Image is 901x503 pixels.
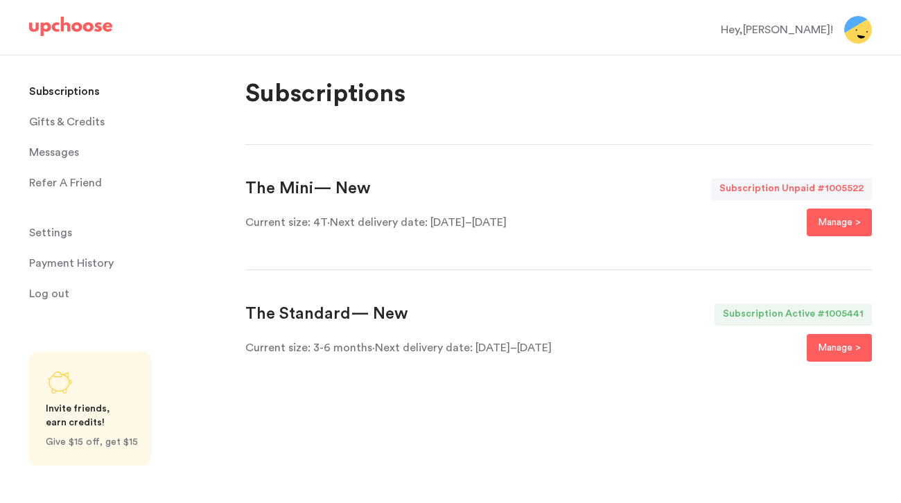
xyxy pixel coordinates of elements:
div: The Mini — New [245,178,371,200]
p: Manage > [818,214,861,231]
a: Share UpChoose [29,352,151,466]
span: Log out [29,280,69,308]
img: UpChoose [29,17,112,36]
span: 3-6 months [245,342,372,353]
div: The Standard — New [245,303,408,326]
a: UpChoose [29,17,112,42]
span: Current size: [245,217,313,228]
span: Gifts & Credits [29,108,105,136]
p: Refer A Friend [29,169,102,197]
button: Manage > [807,334,872,362]
span: 4T [245,217,327,228]
span: Current size: [245,342,313,353]
p: Subscriptions [245,78,872,111]
a: Subscriptions [29,78,229,105]
a: Gifts & Credits [29,108,229,136]
div: Hey, [PERSON_NAME] ! [721,21,833,38]
button: Manage > [807,209,872,236]
a: Log out [29,280,229,308]
a: Messages [29,139,229,166]
span: · Next delivery date: [DATE]–[DATE] [372,342,552,353]
div: # 1005522 [817,178,872,200]
div: # 1005441 [817,303,872,326]
div: Subscription Unpaid [711,178,817,200]
span: Messages [29,139,79,166]
a: Payment History [29,249,229,277]
p: Payment History [29,249,114,277]
p: Subscriptions [29,78,100,105]
div: Subscription Active [715,303,817,326]
span: Settings [29,219,72,247]
a: Refer A Friend [29,169,229,197]
p: Manage > [818,339,861,356]
span: · Next delivery date: [DATE]–[DATE] [327,217,507,228]
a: Settings [29,219,229,247]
